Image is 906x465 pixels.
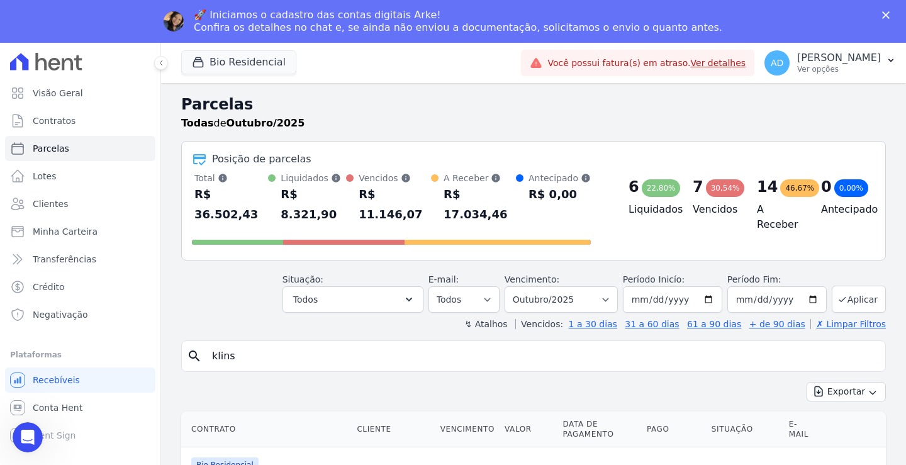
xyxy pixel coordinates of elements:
[359,172,431,184] div: Vencidos
[33,308,88,321] span: Negativação
[352,412,435,447] th: Cliente
[707,412,784,447] th: Situação
[693,202,737,217] h4: Vencidos
[281,184,346,225] div: R$ 8.321,90
[282,286,423,313] button: Todos
[181,412,352,447] th: Contrato
[5,136,155,161] a: Parcelas
[444,184,516,225] div: R$ 17.034,46
[181,117,214,129] strong: Todas
[164,11,184,31] img: Profile image for Adriane
[625,319,679,329] a: 31 a 60 dias
[727,273,827,286] label: Período Fim:
[882,11,895,19] div: Fechar
[515,319,563,329] label: Vencidos:
[821,177,832,197] div: 0
[33,170,57,182] span: Lotes
[834,179,868,197] div: 0,00%
[194,184,268,225] div: R$ 36.502,43
[5,219,155,244] a: Minha Carteira
[691,58,746,68] a: Ver detalhes
[5,395,155,420] a: Conta Hent
[780,179,819,197] div: 46,67%
[706,179,745,197] div: 30,54%
[642,412,707,447] th: Pago
[33,253,96,266] span: Transferências
[623,274,685,284] label: Período Inicío:
[10,347,150,362] div: Plataformas
[5,191,155,216] a: Clientes
[212,152,311,167] div: Posição de parcelas
[797,64,881,74] p: Ver opções
[181,116,305,131] p: de
[5,247,155,272] a: Transferências
[557,412,642,447] th: Data de Pagamento
[642,179,681,197] div: 22,80%
[281,172,346,184] div: Liquidados
[33,198,68,210] span: Clientes
[187,349,202,364] i: search
[5,274,155,300] a: Crédito
[832,286,886,313] button: Aplicar
[5,164,155,189] a: Lotes
[687,319,741,329] a: 61 a 90 dias
[13,422,43,452] iframe: Intercom live chat
[33,142,69,155] span: Parcelas
[181,93,886,116] h2: Parcelas
[528,172,591,184] div: Antecipado
[528,184,591,204] div: R$ 0,00
[33,225,98,238] span: Minha Carteira
[181,50,296,74] button: Bio Residencial
[5,302,155,327] a: Negativação
[293,292,318,307] span: Todos
[784,412,821,447] th: E-mail
[33,374,80,386] span: Recebíveis
[5,81,155,106] a: Visão Geral
[500,412,557,447] th: Valor
[629,202,673,217] h4: Liquidados
[204,344,880,369] input: Buscar por nome do lote ou do cliente
[33,115,75,127] span: Contratos
[629,177,639,197] div: 6
[771,59,783,67] span: AD
[359,184,431,225] div: R$ 11.146,07
[282,274,323,284] label: Situação:
[226,117,305,129] strong: Outubro/2025
[749,319,805,329] a: + de 90 dias
[569,319,617,329] a: 1 a 30 dias
[33,281,65,293] span: Crédito
[505,274,559,284] label: Vencimento:
[693,177,703,197] div: 7
[5,108,155,133] a: Contratos
[428,274,459,284] label: E-mail:
[194,9,722,34] div: 🚀 Iniciamos o cadastro das contas digitais Arke! Confira os detalhes no chat e, se ainda não envi...
[33,401,82,414] span: Conta Hent
[33,87,83,99] span: Visão Geral
[444,172,516,184] div: A Receber
[464,319,507,329] label: ↯ Atalhos
[797,52,881,64] p: [PERSON_NAME]
[547,57,746,70] span: Você possui fatura(s) em atraso.
[5,367,155,393] a: Recebíveis
[754,45,906,81] button: AD [PERSON_NAME] Ver opções
[757,177,778,197] div: 14
[821,202,865,217] h4: Antecipado
[435,412,500,447] th: Vencimento
[757,202,801,232] h4: A Receber
[807,382,886,401] button: Exportar
[194,172,268,184] div: Total
[810,319,886,329] a: ✗ Limpar Filtros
